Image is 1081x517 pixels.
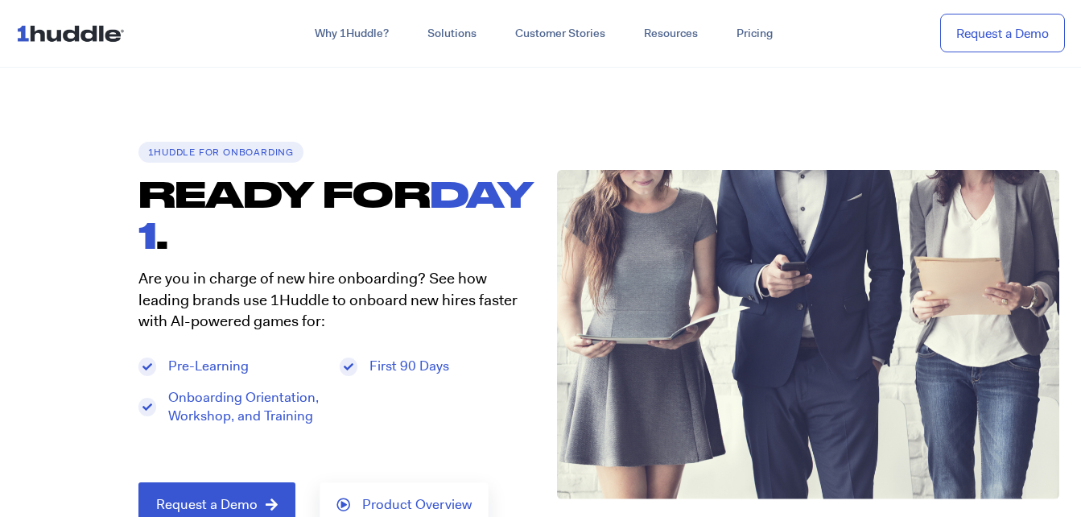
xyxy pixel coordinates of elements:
[408,19,496,48] a: Solutions
[362,498,472,512] span: Product Overview
[138,173,541,256] h1: READY FOR .
[164,388,324,427] span: Onboarding Orientation, Workshop, and Training
[138,172,534,256] span: DAY 1
[940,14,1065,53] a: Request a Demo
[16,18,131,48] img: ...
[625,19,717,48] a: Resources
[138,268,525,333] p: Are you in charge of new hire onboarding? See how leading brands use 1Huddle to onboard new hires...
[138,142,304,163] h6: 1Huddle for ONBOARDING
[295,19,408,48] a: Why 1Huddle?
[717,19,792,48] a: Pricing
[164,357,249,376] span: Pre-Learning
[156,498,258,512] span: Request a Demo
[496,19,625,48] a: Customer Stories
[365,357,449,376] span: First 90 Days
